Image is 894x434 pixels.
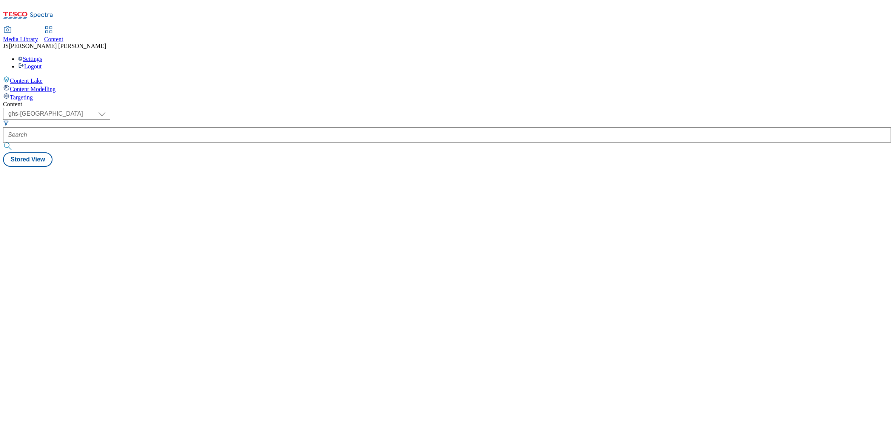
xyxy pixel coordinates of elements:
[3,36,38,42] span: Media Library
[10,94,33,101] span: Targeting
[44,27,63,43] a: Content
[9,43,106,49] span: [PERSON_NAME] [PERSON_NAME]
[18,63,42,70] a: Logout
[3,43,9,49] span: JS
[3,27,38,43] a: Media Library
[3,93,891,101] a: Targeting
[3,127,891,143] input: Search
[10,77,43,84] span: Content Lake
[3,101,891,108] div: Content
[10,86,56,92] span: Content Modelling
[3,120,9,126] svg: Search Filters
[3,84,891,93] a: Content Modelling
[3,76,891,84] a: Content Lake
[18,56,42,62] a: Settings
[44,36,63,42] span: Content
[3,152,52,167] button: Stored View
